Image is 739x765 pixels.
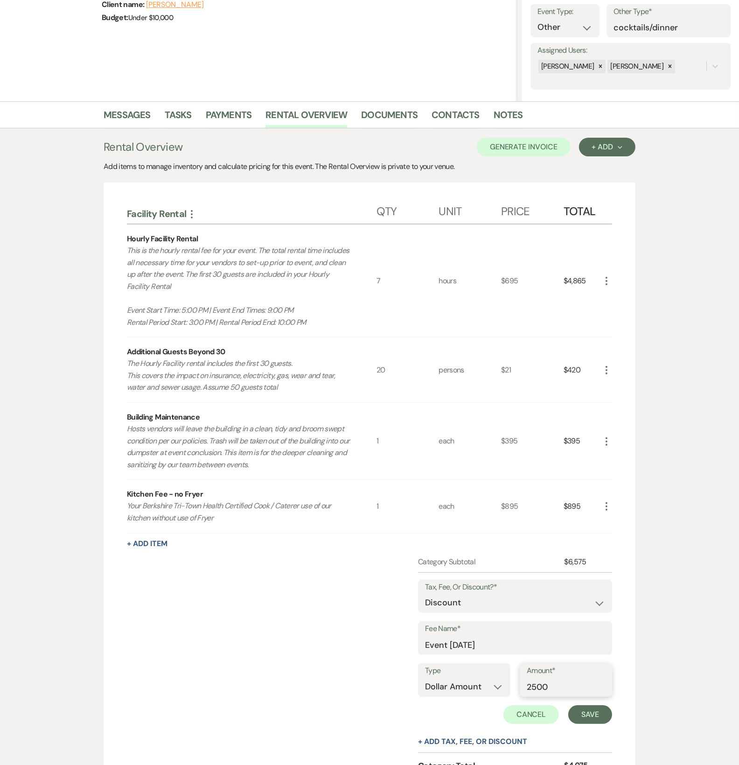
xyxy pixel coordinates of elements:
[425,622,605,636] label: Fee Name*
[425,664,503,678] label: Type
[564,225,601,337] div: $4,865
[564,403,601,479] div: $395
[564,337,601,402] div: $420
[376,403,439,479] div: 1
[376,480,439,533] div: 1
[376,225,439,337] div: 7
[439,196,501,224] div: Unit
[127,233,198,245] div: Hourly Facility Rental
[439,403,501,479] div: each
[538,60,596,73] div: [PERSON_NAME]
[501,225,564,337] div: $695
[127,208,376,220] div: Facility Rental
[477,138,571,156] button: Generate Invoice
[206,107,252,128] a: Payments
[501,196,564,224] div: Price
[127,423,351,470] p: Hosts vendors will leave the building in a clean, tidy and broom swept condition per our policies...
[503,705,559,724] button: Cancel
[127,500,351,524] p: Your Berkshire Tri-Town Health Certified Cook / Caterer use of our kitchen without use of Fryer
[537,5,593,19] label: Event Type:
[127,245,351,328] p: This is the hourly rental fee for your event. The total rental time includes all necessary time f...
[527,664,605,678] label: Amount*
[614,5,724,19] label: Other Type*
[501,403,564,479] div: $395
[432,107,480,128] a: Contacts
[537,44,724,57] label: Assigned Users:
[439,225,501,337] div: hours
[165,107,192,128] a: Tasks
[501,337,564,402] div: $21
[564,480,601,533] div: $895
[607,60,665,73] div: [PERSON_NAME]
[579,138,635,156] button: + Add
[361,107,418,128] a: Documents
[104,107,151,128] a: Messages
[265,107,347,128] a: Rental Overview
[565,556,601,568] div: $6,575
[104,161,635,172] div: Add items to manage inventory and calculate pricing for this event. The Rental Overview is privat...
[127,489,203,500] div: Kitchen Fee - no Fryer
[376,196,439,224] div: Qty
[501,480,564,533] div: $895
[102,13,128,22] span: Budget:
[425,581,605,594] label: Tax, Fee, Or Discount?*
[418,738,527,745] button: + Add tax, fee, or discount
[127,358,351,393] p: The Hourly Facility rental includes the first 30 guests. This covers the impact on insurance, ele...
[376,337,439,402] div: 20
[494,107,523,128] a: Notes
[104,139,182,155] h3: Rental Overview
[128,13,174,22] span: Under $10,000
[146,1,204,8] button: [PERSON_NAME]
[592,143,622,151] div: + Add
[564,196,601,224] div: Total
[127,346,225,358] div: Additional Guests Beyond 30
[439,337,501,402] div: persons
[568,705,612,724] button: Save
[439,480,501,533] div: each
[127,412,200,423] div: Building Maintenance
[418,556,565,568] div: Category Subtotal
[127,540,167,547] button: + Add Item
